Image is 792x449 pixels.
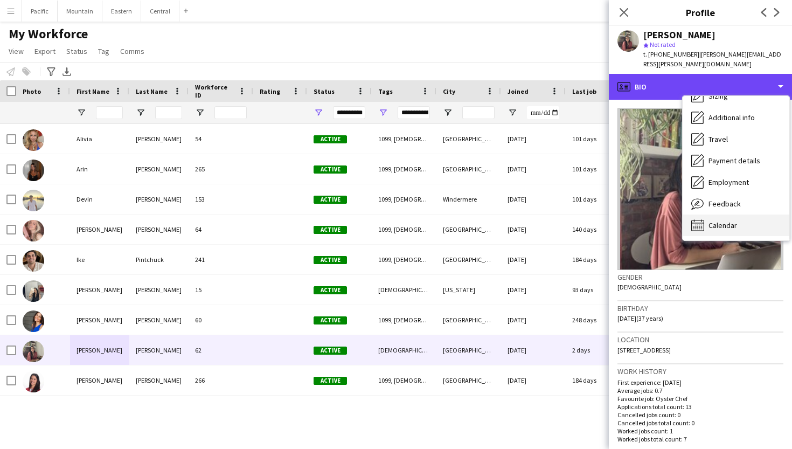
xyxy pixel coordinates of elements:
span: Joined [508,87,529,95]
div: [PERSON_NAME] [129,365,189,395]
div: Windermere [436,184,501,214]
div: [GEOGRAPHIC_DATA] [436,335,501,365]
div: 93 days [566,275,630,305]
span: t. [PHONE_NUMBER] [643,50,699,58]
div: [PERSON_NAME] [70,335,129,365]
app-action-btn: Export XLSX [60,65,73,78]
span: | [PERSON_NAME][EMAIL_ADDRESS][PERSON_NAME][DOMAIN_NAME] [643,50,781,68]
div: Sizing [683,85,789,107]
span: Active [314,377,347,385]
div: [PERSON_NAME] [129,154,189,184]
div: [PERSON_NAME] [70,365,129,395]
div: Alivia [70,124,129,154]
span: Tags [378,87,393,95]
button: Open Filter Menu [314,108,323,118]
span: Status [66,46,87,56]
div: [GEOGRAPHIC_DATA] [436,305,501,335]
img: Marcela Miceli [23,341,44,362]
div: 1099, [DEMOGRAPHIC_DATA], [GEOGRAPHIC_DATA], [GEOGRAPHIC_DATA] [372,305,436,335]
a: View [4,44,28,58]
div: Bio [609,74,792,100]
span: Employment [708,177,749,187]
div: Arin [70,154,129,184]
div: [DATE] [501,184,566,214]
div: [DATE] [501,215,566,244]
button: Mountain [58,1,102,22]
div: Employment [683,171,789,193]
span: Last job [572,87,596,95]
div: [GEOGRAPHIC_DATA] [436,245,501,274]
div: 266 [189,365,253,395]
span: Additional info [708,113,755,122]
div: Pintchuck [129,245,189,274]
div: [PERSON_NAME] [129,275,189,305]
input: Joined Filter Input [527,106,559,119]
span: My Workforce [9,26,88,42]
input: City Filter Input [462,106,495,119]
span: Active [314,316,347,324]
p: Cancelled jobs total count: 0 [617,419,783,427]
div: [DATE] [501,245,566,274]
img: Veronica Harrer [23,371,44,392]
span: Active [314,165,347,174]
span: [STREET_ADDRESS] [617,346,671,354]
div: 15 [189,275,253,305]
span: [DATE] (37 years) [617,314,663,322]
button: Open Filter Menu [195,108,205,118]
div: 101 days [566,184,630,214]
p: Cancelled jobs count: 0 [617,411,783,419]
div: [PERSON_NAME] [129,335,189,365]
p: First experience: [DATE] [617,378,783,386]
div: [PERSON_NAME] [70,305,129,335]
span: Payment details [708,156,760,165]
div: [DATE] [501,154,566,184]
div: [DEMOGRAPHIC_DATA], [GEOGRAPHIC_DATA], [US_STATE], [GEOGRAPHIC_DATA], South, W2 [372,275,436,305]
span: [DEMOGRAPHIC_DATA] [617,283,682,291]
div: [GEOGRAPHIC_DATA] [436,124,501,154]
span: Status [314,87,335,95]
img: johanna sambucini [23,310,44,332]
span: Calendar [708,220,737,230]
p: Average jobs: 0.7 [617,386,783,395]
div: Payment details [683,150,789,171]
button: Central [141,1,179,22]
span: Active [314,256,347,264]
div: [DATE] [501,335,566,365]
img: Alivia Murdoch [23,129,44,151]
img: joelle kaplan [23,280,44,302]
h3: Location [617,335,783,344]
div: 140 days [566,215,630,244]
span: City [443,87,455,95]
span: Active [314,347,347,355]
img: Ike Pintchuck [23,250,44,272]
span: Workforce ID [195,83,234,99]
a: Tag [94,44,114,58]
h3: Profile [609,5,792,19]
div: 1099, [DEMOGRAPHIC_DATA], [GEOGRAPHIC_DATA], [GEOGRAPHIC_DATA] [372,154,436,184]
div: 153 [189,184,253,214]
span: Export [34,46,55,56]
div: [PERSON_NAME] [129,184,189,214]
div: 1099, [DEMOGRAPHIC_DATA], [GEOGRAPHIC_DATA], [GEOGRAPHIC_DATA], Travel Team [372,124,436,154]
div: Ike [70,245,129,274]
div: Feedback [683,193,789,215]
span: Rating [260,87,280,95]
div: [PERSON_NAME] [643,30,715,40]
img: Crew avatar or photo [617,108,783,270]
button: Pacific [22,1,58,22]
a: Status [62,44,92,58]
div: [US_STATE] [436,275,501,305]
app-action-btn: Advanced filters [45,65,58,78]
span: View [9,46,24,56]
button: Open Filter Menu [378,108,388,118]
span: Last Name [136,87,168,95]
div: Additional info [683,107,789,128]
h3: Work history [617,367,783,376]
div: 1099, [DEMOGRAPHIC_DATA], [GEOGRAPHIC_DATA], [GEOGRAPHIC_DATA] [372,215,436,244]
h3: Gender [617,272,783,282]
img: Arin Gasiorek [23,160,44,181]
input: Last Name Filter Input [155,106,182,119]
input: First Name Filter Input [96,106,123,119]
div: Devin [70,184,129,214]
div: 2 days [566,335,630,365]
